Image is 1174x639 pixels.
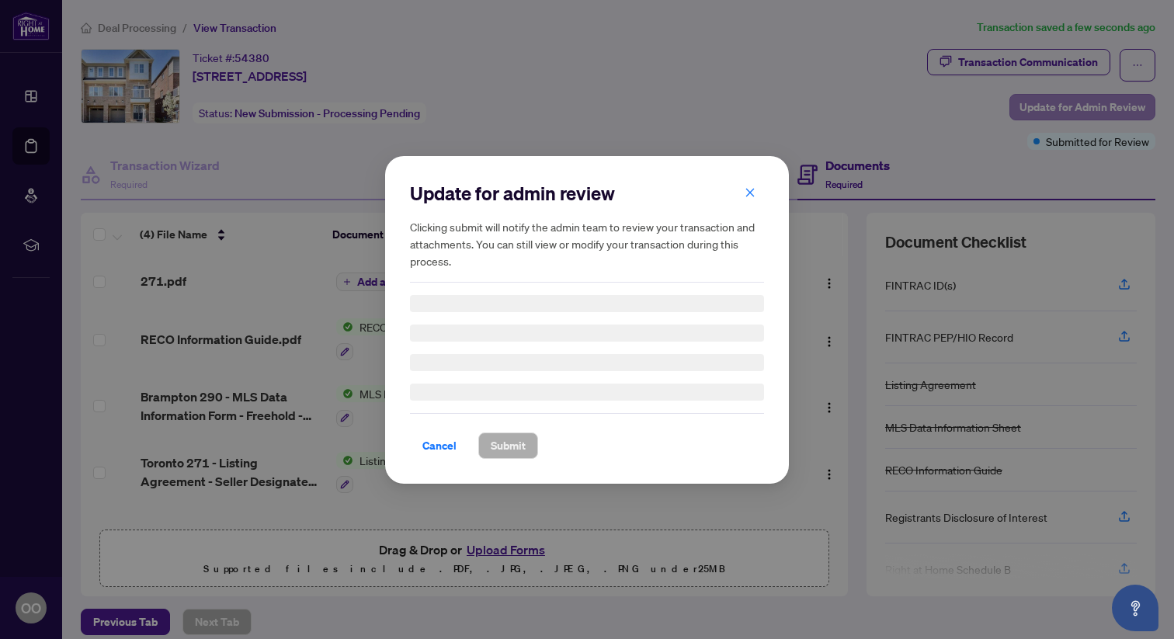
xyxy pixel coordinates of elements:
[478,432,538,459] button: Submit
[745,186,755,197] span: close
[410,218,764,269] h5: Clicking submit will notify the admin team to review your transaction and attachments. You can st...
[1112,585,1158,631] button: Open asap
[410,432,469,459] button: Cancel
[422,433,457,458] span: Cancel
[410,181,764,206] h2: Update for admin review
